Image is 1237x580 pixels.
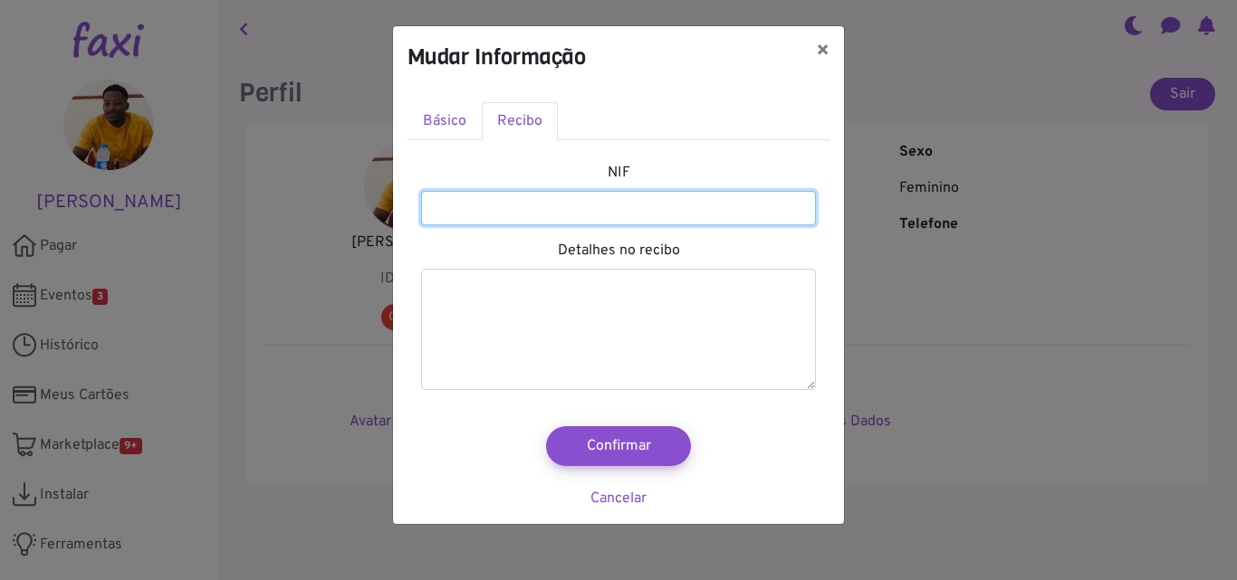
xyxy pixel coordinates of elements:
a: Cancelar [590,490,647,508]
label: Detalhes no recibo [558,240,680,261]
a: Recibo [482,102,558,140]
label: NIF [608,162,630,184]
h4: Mudar Informação [408,41,586,73]
button: × [801,26,844,77]
a: Básico [408,102,482,140]
button: Confirmar [546,426,691,466]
